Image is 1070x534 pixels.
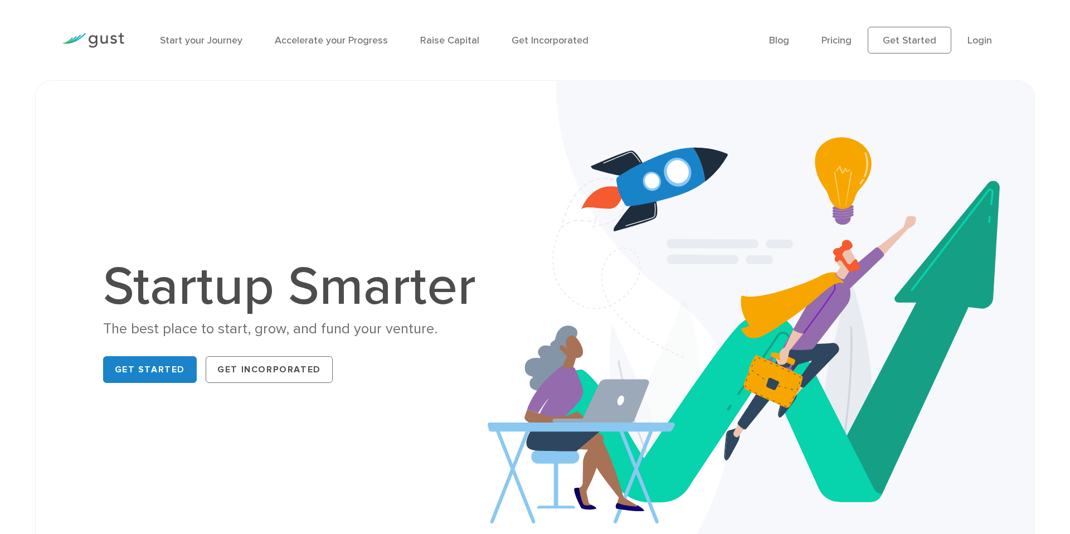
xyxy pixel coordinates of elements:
a: Blog [769,35,789,46]
div: The best place to start, grow, and fund your venture. [103,319,488,339]
a: Start your Journey [160,35,242,46]
a: Get Incorporated [512,35,588,46]
a: Get Incorporated [206,356,333,383]
a: Pricing [821,35,852,46]
h1: Startup Smarter [103,260,488,314]
a: Login [967,35,992,46]
a: Raise Capital [420,35,479,46]
img: Gust Logo [62,33,124,48]
a: Get Started [103,356,197,383]
a: Get Started [868,27,951,54]
a: Accelerate your Progress [275,35,388,46]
